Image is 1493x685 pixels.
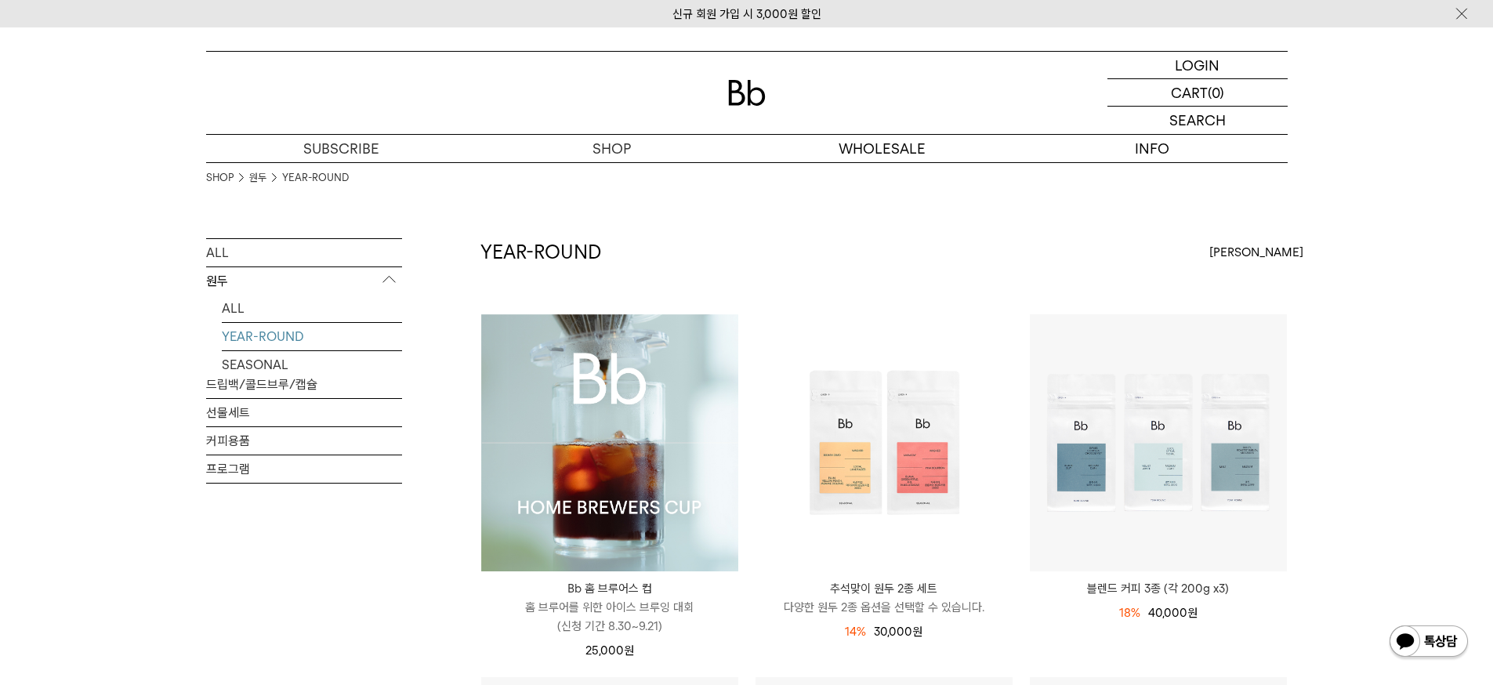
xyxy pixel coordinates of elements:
a: YEAR-ROUND [282,170,349,186]
img: Bb 홈 브루어스 컵 [481,314,738,571]
p: SEARCH [1169,107,1226,134]
a: 원두 [249,170,266,186]
img: 추석맞이 원두 2종 세트 [756,314,1013,571]
a: 드립백/콜드브루/캡슐 [206,371,402,398]
h2: YEAR-ROUND [480,239,601,266]
a: 커피용품 [206,427,402,455]
p: WHOLESALE [747,135,1017,162]
span: 원 [912,625,922,639]
a: SUBSCRIBE [206,135,477,162]
img: 카카오톡 채널 1:1 채팅 버튼 [1388,624,1469,661]
div: 14% [845,622,866,641]
span: [PERSON_NAME] [1209,243,1303,262]
img: 블렌드 커피 3종 (각 200g x3) [1030,314,1287,571]
p: (0) [1208,79,1224,106]
a: ALL [222,295,402,322]
p: 다양한 원두 2종 옵션을 선택할 수 있습니다. [756,598,1013,617]
a: ALL [206,239,402,266]
p: Bb 홈 브루어스 컵 [481,579,738,598]
div: 18% [1119,603,1140,622]
span: 40,000 [1148,606,1198,620]
a: SHOP [477,135,747,162]
span: 원 [1187,606,1198,620]
a: Bb 홈 브루어스 컵 홈 브루어를 위한 아이스 브루잉 대회(신청 기간 8.30~9.21) [481,579,738,636]
span: 25,000 [585,643,634,658]
a: CART (0) [1107,79,1288,107]
span: 원 [624,643,634,658]
span: 30,000 [874,625,922,639]
p: 홈 브루어를 위한 아이스 브루잉 대회 (신청 기간 8.30~9.21) [481,598,738,636]
a: 선물세트 [206,399,402,426]
a: SEASONAL [222,351,402,379]
p: INFO [1017,135,1288,162]
a: 블렌드 커피 3종 (각 200g x3) [1030,579,1287,598]
a: 신규 회원 가입 시 3,000원 할인 [672,7,821,21]
p: CART [1171,79,1208,106]
a: 추석맞이 원두 2종 세트 다양한 원두 2종 옵션을 선택할 수 있습니다. [756,579,1013,617]
p: LOGIN [1175,52,1219,78]
a: LOGIN [1107,52,1288,79]
a: YEAR-ROUND [222,323,402,350]
p: 원두 [206,267,402,295]
a: SHOP [206,170,234,186]
p: 추석맞이 원두 2종 세트 [756,579,1013,598]
img: 로고 [728,80,766,106]
a: 프로그램 [206,455,402,483]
